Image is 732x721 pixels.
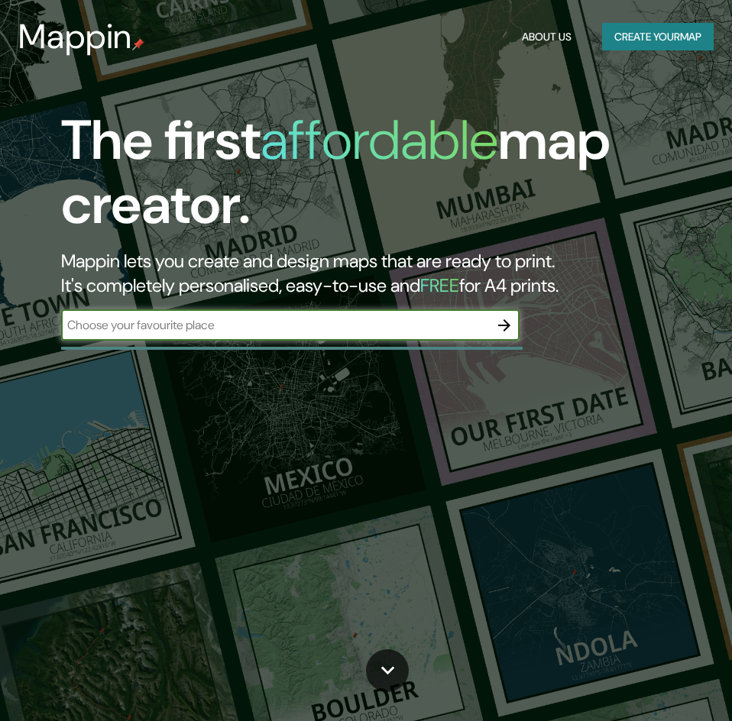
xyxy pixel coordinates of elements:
h3: Mappin [18,17,132,57]
h1: The first map creator. [61,108,646,249]
h1: affordable [261,105,498,176]
iframe: Help widget launcher [596,661,715,704]
h5: FREE [420,273,459,297]
input: Choose your favourite place [61,316,489,334]
button: Create yourmap [602,23,714,51]
h2: Mappin lets you create and design maps that are ready to print. It's completely personalised, eas... [61,249,646,298]
img: mappin-pin [132,38,144,50]
button: About Us [516,23,578,51]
